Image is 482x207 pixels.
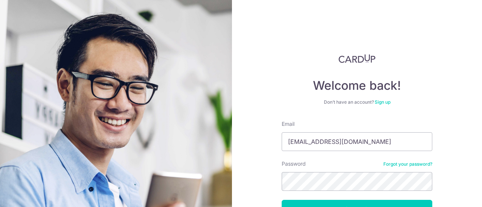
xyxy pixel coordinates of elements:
[282,120,294,128] label: Email
[339,54,375,63] img: CardUp Logo
[282,99,432,105] div: Don’t have an account?
[282,160,306,168] label: Password
[375,99,390,105] a: Sign up
[282,132,432,151] input: Enter your Email
[282,78,432,93] h4: Welcome back!
[383,161,432,167] a: Forgot your password?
